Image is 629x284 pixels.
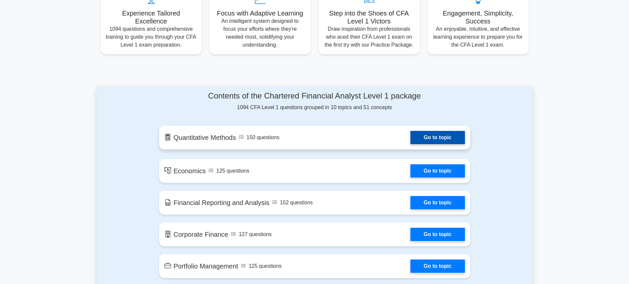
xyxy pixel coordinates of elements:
a: Go to topic [410,228,465,241]
a: Go to topic [410,164,465,178]
h5: Focus with Adaptive Learning [215,9,305,17]
p: An enjoyable, intuitive, and effective learning experience to prepare you for the CFA Level 1 exam. [433,25,523,49]
a: Go to topic [410,260,465,273]
h4: Contents of the Chartered Financial Analyst Level 1 package [159,91,470,101]
h5: Experience Tailored Excellence [106,9,196,25]
a: Go to topic [410,196,465,209]
p: An intelligent system designed to focus your efforts where they're needed most, solidifying your ... [215,17,305,49]
p: 1094 questions and comprehensive training to guide you through your CFA Level 1 exam preparation. [106,25,196,49]
h5: Engagement, Simplicity, Success [433,9,523,25]
a: Go to topic [410,131,465,144]
div: 1094 CFA Level 1 questions grouped in 10 topics and 51 concepts [159,91,470,111]
p: Draw inspiration from professionals who aced their CFA Level 1 exam on the first try with our Pra... [324,25,414,49]
h5: Step into the Shoes of CFA Level 1 Victors [324,9,414,25]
